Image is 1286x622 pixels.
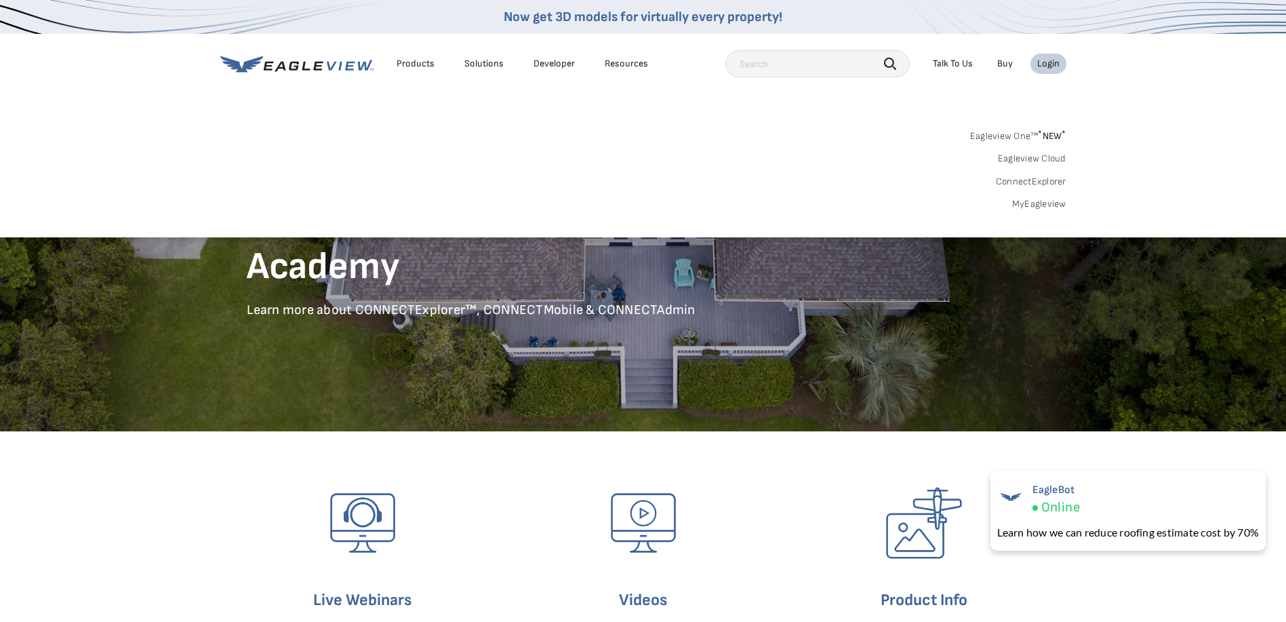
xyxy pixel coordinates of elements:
[527,587,759,613] h6: Videos
[1037,58,1060,70] div: Login
[1041,499,1080,516] span: Online
[725,50,910,77] input: Search
[933,58,973,70] div: Talk To Us
[808,587,1040,613] h6: Product Info
[970,126,1066,142] a: Eagleview One™*NEW*
[605,58,648,70] div: Resources
[504,9,782,25] a: Now get 3D models for virtually every property!
[997,524,1259,541] div: Learn how we can reduce roofing estimate cost by 70%
[1038,130,1066,142] span: NEW
[997,484,1024,511] img: EagleBot
[247,587,479,613] h6: Live Webinars
[397,58,435,70] div: Products
[247,244,1040,291] h1: Academy
[1032,484,1080,497] span: EagleBot
[1012,198,1066,210] a: MyEagleview
[996,176,1066,188] a: ConnectExplorer
[247,302,1040,319] p: Learn more about CONNECTExplorer™, CONNECTMobile & CONNECTAdmin
[464,58,504,70] div: Solutions
[534,58,575,70] a: Developer
[998,153,1066,165] a: Eagleview Cloud
[997,58,1013,70] a: Buy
